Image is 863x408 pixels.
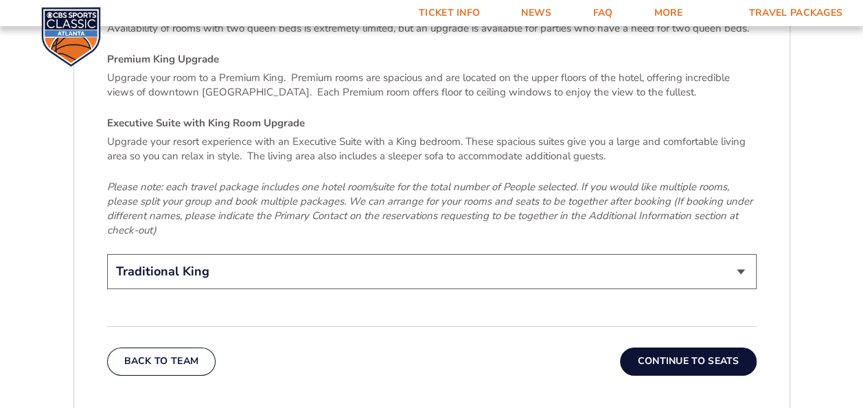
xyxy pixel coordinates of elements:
[107,348,216,375] button: Back To Team
[107,116,757,131] h4: Executive Suite with King Room Upgrade
[107,71,757,100] p: Upgrade your room to a Premium King. Premium rooms are spacious and are located on the upper floo...
[107,180,752,237] em: Please note: each travel package includes one hotel room/suite for the total number of People sel...
[107,52,757,67] h4: Premium King Upgrade
[41,7,101,67] img: CBS Sports Classic
[107,135,757,163] p: Upgrade your resort experience with an Executive Suite with a King bedroom. These spacious suites...
[107,21,757,36] p: Availability of rooms with two queen beds is extremely limited, but an upgrade is available for p...
[620,348,756,375] button: Continue To Seats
